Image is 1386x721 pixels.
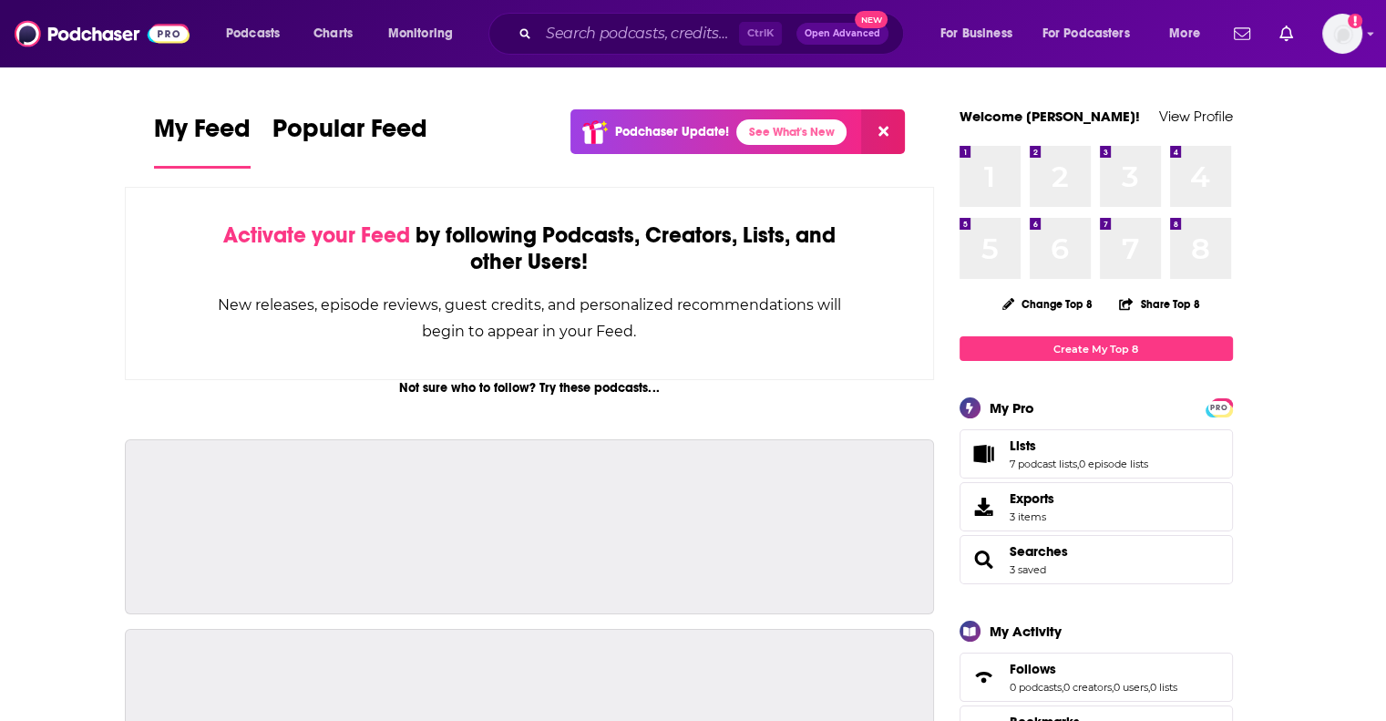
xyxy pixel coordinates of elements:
[226,21,280,46] span: Podcasts
[960,653,1233,702] span: Follows
[313,21,353,46] span: Charts
[1010,543,1068,560] a: Searches
[1010,438,1148,454] a: Lists
[302,19,364,48] a: Charts
[1031,19,1156,48] button: open menu
[960,482,1233,531] a: Exports
[805,29,880,38] span: Open Advanced
[966,494,1002,520] span: Exports
[213,19,303,48] button: open menu
[966,441,1002,467] a: Lists
[1322,14,1362,54] img: User Profile
[1079,458,1148,470] a: 0 episode lists
[1148,681,1150,694] span: ,
[154,113,251,155] span: My Feed
[990,399,1034,417] div: My Pro
[1227,18,1258,49] a: Show notifications dropdown
[960,429,1233,479] span: Lists
[736,119,847,145] a: See What's New
[991,293,1104,315] button: Change Top 8
[855,11,888,28] span: New
[1150,681,1177,694] a: 0 lists
[739,22,782,46] span: Ctrl K
[1322,14,1362,54] span: Logged in as Jlescht
[1010,490,1054,507] span: Exports
[1322,14,1362,54] button: Show profile menu
[217,222,843,275] div: by following Podcasts, Creators, Lists, and other Users!
[272,113,427,155] span: Popular Feed
[1010,681,1062,694] a: 0 podcasts
[1348,14,1362,28] svg: Add a profile image
[1156,19,1223,48] button: open menu
[796,23,888,45] button: Open AdvancedNew
[15,16,190,51] img: Podchaser - Follow, Share and Rate Podcasts
[217,292,843,345] div: New releases, episode reviews, guest credits, and personalized recommendations will begin to appe...
[960,336,1233,361] a: Create My Top 8
[1112,681,1114,694] span: ,
[990,623,1062,640] div: My Activity
[1208,400,1230,414] a: PRO
[928,19,1035,48] button: open menu
[1010,661,1056,677] span: Follows
[1077,458,1079,470] span: ,
[1062,681,1063,694] span: ,
[506,13,921,55] div: Search podcasts, credits, & more...
[1118,286,1200,322] button: Share Top 8
[1042,21,1130,46] span: For Podcasters
[1010,458,1077,470] a: 7 podcast lists
[272,113,427,169] a: Popular Feed
[1010,563,1046,576] a: 3 saved
[960,535,1233,584] span: Searches
[154,113,251,169] a: My Feed
[375,19,477,48] button: open menu
[125,380,935,396] div: Not sure who to follow? Try these podcasts...
[1208,401,1230,415] span: PRO
[1114,681,1148,694] a: 0 users
[1169,21,1200,46] span: More
[960,108,1140,125] a: Welcome [PERSON_NAME]!
[1010,510,1054,523] span: 3 items
[940,21,1012,46] span: For Business
[615,124,729,139] p: Podchaser Update!
[539,19,739,48] input: Search podcasts, credits, & more...
[388,21,453,46] span: Monitoring
[1010,438,1036,454] span: Lists
[223,221,410,249] span: Activate your Feed
[1159,108,1233,125] a: View Profile
[1272,18,1300,49] a: Show notifications dropdown
[966,664,1002,690] a: Follows
[966,547,1002,572] a: Searches
[1010,661,1177,677] a: Follows
[1063,681,1112,694] a: 0 creators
